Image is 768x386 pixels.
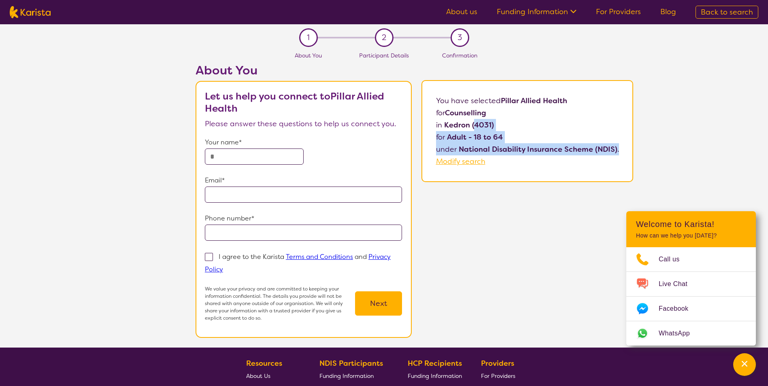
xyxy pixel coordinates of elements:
button: Next [355,291,402,316]
span: 1 [307,32,310,44]
a: About us [446,7,477,17]
a: Web link opens in a new tab. [626,321,756,346]
p: in [436,119,619,131]
span: 3 [457,32,462,44]
p: for [436,107,619,119]
span: About Us [246,372,270,380]
b: National Disability Insurance Scheme (NDIS) [459,144,617,154]
p: under . [436,143,619,155]
span: Call us [659,253,689,265]
p: How can we help you [DATE]? [636,232,746,239]
ul: Choose channel [626,247,756,346]
span: Confirmation [442,52,477,59]
p: for [436,131,619,143]
span: 2 [382,32,386,44]
a: About Us [246,369,300,382]
b: Kedron (4031) [444,120,494,130]
span: Facebook [659,303,698,315]
p: Phone number* [205,212,402,225]
b: HCP Recipients [408,358,462,368]
p: Your name* [205,136,402,148]
p: I agree to the Karista and [205,252,391,274]
span: For Providers [481,372,515,380]
span: Back to search [701,7,753,17]
span: About You [295,52,322,59]
p: Please answer these questions to help us connect you. [205,118,402,130]
a: Terms and Conditions [286,252,353,261]
a: Funding Information [497,7,577,17]
b: NDIS Participants [319,358,383,368]
div: Channel Menu [626,211,756,346]
span: Funding Information [408,372,462,380]
p: Email* [205,174,402,187]
a: Privacy Policy [205,252,391,274]
span: Live Chat [659,278,697,290]
button: Channel Menu [733,353,756,376]
b: Adult - 18 to 64 [447,132,503,142]
a: Funding Information [408,369,462,382]
h2: About You [196,63,412,78]
span: WhatsApp [659,327,700,339]
a: For Providers [481,369,519,382]
p: We value your privacy and are committed to keeping your information confidential. The details you... [205,285,355,322]
a: Back to search [696,6,758,19]
h2: Welcome to Karista! [636,219,746,229]
b: Counselling [445,108,486,118]
a: Modify search [436,157,485,166]
span: Participant Details [359,52,409,59]
a: For Providers [596,7,641,17]
a: Blog [660,7,676,17]
b: Let us help you connect to Pillar Allied Health [205,90,384,115]
b: Resources [246,358,282,368]
b: Pillar Allied Health [501,96,567,106]
a: Funding Information [319,369,389,382]
b: Providers [481,358,514,368]
p: You have selected [436,95,619,168]
span: Funding Information [319,372,374,380]
img: Karista logo [10,6,51,18]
